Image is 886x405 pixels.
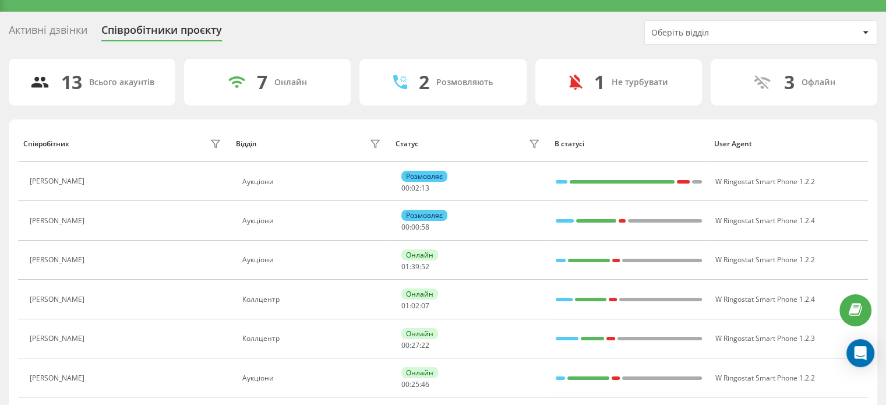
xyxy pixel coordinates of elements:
[89,78,154,87] div: Всього акаунтів
[30,256,87,264] div: [PERSON_NAME]
[436,78,493,87] div: Розмовляють
[401,171,447,182] div: Розмовляє
[421,262,429,272] span: 52
[30,334,87,343] div: [PERSON_NAME]
[30,295,87,304] div: [PERSON_NAME]
[401,249,438,260] div: Онлайн
[411,222,419,232] span: 00
[421,222,429,232] span: 58
[801,78,835,87] div: Офлайн
[715,373,814,383] span: W Ringostat Smart Phone 1.2.2
[401,379,410,389] span: 00
[411,262,419,272] span: 39
[411,340,419,350] span: 27
[396,140,418,148] div: Статус
[257,71,267,93] div: 7
[401,210,447,221] div: Розмовляє
[401,263,429,271] div: : :
[30,177,87,185] div: [PERSON_NAME]
[242,374,384,382] div: Аукціони
[411,379,419,389] span: 25
[421,340,429,350] span: 22
[242,217,384,225] div: Аукціони
[401,262,410,272] span: 01
[401,367,438,378] div: Онлайн
[594,71,605,93] div: 1
[714,140,863,148] div: User Agent
[9,24,87,42] div: Активні дзвінки
[555,140,703,148] div: В статусі
[61,71,82,93] div: 13
[30,374,87,382] div: [PERSON_NAME]
[242,256,384,264] div: Аукціони
[30,217,87,225] div: [PERSON_NAME]
[23,140,69,148] div: Співробітник
[411,183,419,193] span: 02
[715,294,814,304] span: W Ringostat Smart Phone 1.2.4
[101,24,222,42] div: Співробітники проєкту
[401,328,438,339] div: Онлайн
[411,301,419,311] span: 02
[401,340,410,350] span: 00
[421,183,429,193] span: 13
[242,295,384,304] div: Коллцентр
[715,333,814,343] span: W Ringostat Smart Phone 1.2.3
[401,301,410,311] span: 01
[236,140,256,148] div: Відділ
[401,288,438,300] div: Онлайн
[421,301,429,311] span: 07
[274,78,307,87] div: Онлайн
[783,71,794,93] div: 3
[242,178,384,186] div: Аукціони
[401,223,429,231] div: : :
[401,184,429,192] div: : :
[401,222,410,232] span: 00
[401,183,410,193] span: 00
[715,216,814,226] span: W Ringostat Smart Phone 1.2.4
[421,379,429,389] span: 46
[401,341,429,350] div: : :
[651,28,790,38] div: Оберіть відділ
[612,78,668,87] div: Не турбувати
[715,177,814,186] span: W Ringostat Smart Phone 1.2.2
[846,339,874,367] div: Open Intercom Messenger
[242,334,384,343] div: Коллцентр
[715,255,814,265] span: W Ringostat Smart Phone 1.2.2
[401,302,429,310] div: : :
[401,381,429,389] div: : :
[419,71,429,93] div: 2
